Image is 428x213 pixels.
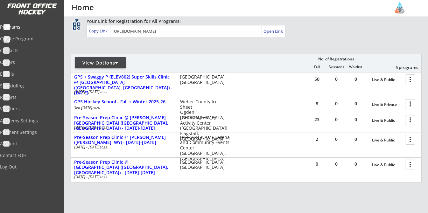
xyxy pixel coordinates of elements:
[180,74,230,85] div: [GEOGRAPHIC_DATA], [GEOGRAPHIC_DATA]
[72,21,81,31] button: qr_code
[346,77,365,81] div: 0
[405,135,415,145] button: more_vert
[385,65,418,70] div: 5 programs
[372,163,402,167] div: Live & Public
[372,118,402,123] div: Live & Public
[100,175,107,179] em: 2025
[74,99,173,105] div: GPS Hockey School - Fall + Winter 2025-26
[307,77,326,81] div: 50
[180,160,230,170] div: [GEOGRAPHIC_DATA], [GEOGRAPHIC_DATA]
[327,137,346,141] div: 0
[89,28,109,34] div: Copy Link
[100,125,107,130] em: 2025
[74,160,173,175] div: Pre-Season Prep Clinic @ [GEOGRAPHIC_DATA] ([GEOGRAPHIC_DATA], [GEOGRAPHIC_DATA]) - [DATE]-[DATE]
[74,145,172,149] div: [DATE] - [DATE]
[405,99,415,109] button: more_vert
[346,117,365,122] div: 0
[87,18,402,24] div: Your Link for Registration for All Programs:
[100,145,107,149] em: 2025
[307,101,326,106] div: 8
[75,60,126,66] div: View Options
[346,101,365,106] div: 0
[327,65,346,69] div: Sessions
[180,115,230,142] div: [PERSON_NAME] Activity Center ([GEOGRAPHIC_DATA]) Flagstaff, [GEOGRAPHIC_DATA]
[100,90,107,94] em: 2025
[346,65,365,69] div: Waitlist
[405,74,415,84] button: more_vert
[327,77,346,81] div: 0
[372,138,402,142] div: Live & Public
[74,90,172,94] div: [DATE] - [DATE]
[74,106,172,110] div: Sep [DATE]
[307,137,326,141] div: 2
[327,162,346,166] div: 0
[74,126,172,129] div: [DATE] - [DATE]
[74,135,173,146] div: Pre-Season Prep Clinic @ [PERSON_NAME] ([PERSON_NAME], WY) - [DATE]-[DATE]
[405,115,415,125] button: more_vert
[327,117,346,122] div: 0
[74,74,173,96] div: GPS + Swaggy P (ELEV802) Super Skills Clinic @ [GEOGRAPHIC_DATA] ([GEOGRAPHIC_DATA], [GEOGRAPHIC_...
[180,99,230,120] div: Weber County Ice Sheet Ogden, [GEOGRAPHIC_DATA]
[307,65,326,69] div: Full
[372,78,402,82] div: Live & Public
[316,57,356,61] div: No. of Registrations
[92,106,100,110] em: 2026
[346,162,365,166] div: 0
[327,101,346,106] div: 0
[405,160,415,169] button: more_vert
[307,117,326,122] div: 23
[372,102,402,107] div: Live & Private
[180,135,230,161] div: [PERSON_NAME] Arena and Community Events Center [GEOGRAPHIC_DATA], [GEOGRAPHIC_DATA]
[263,27,284,36] a: Open Link
[74,115,173,131] div: Pre-Season Prep Clinic @ [PERSON_NAME][GEOGRAPHIC_DATA] ([GEOGRAPHIC_DATA], [GEOGRAPHIC_DATA]) - ...
[263,29,284,34] div: Open Link
[307,162,326,166] div: 0
[346,137,365,141] div: 0
[73,18,80,22] div: qr
[74,175,172,179] div: [DATE] - [DATE]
